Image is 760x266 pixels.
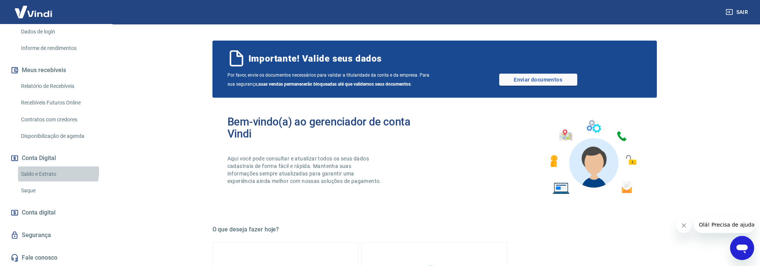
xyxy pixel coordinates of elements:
b: suas vendas permanecerão bloqueadas até que validemos seus documentos [258,82,411,87]
img: Imagem de um avatar masculino com diversos icones exemplificando as funcionalidades do gerenciado... [543,116,642,199]
a: Enviar documentos [499,74,577,86]
a: Dados de login [18,24,103,39]
span: Conta digital [22,207,56,218]
a: Conta digital [9,204,103,221]
p: Aqui você pode consultar e atualizar todos os seus dados cadastrais de forma fácil e rápida. Mant... [227,155,383,185]
a: Informe de rendimentos [18,41,103,56]
iframe: Botão para abrir a janela de mensagens [730,236,754,260]
iframe: Fechar mensagem [676,218,691,233]
a: Segurança [9,227,103,243]
a: Fale conosco [9,249,103,266]
span: Importante! Valide seus dados [248,53,382,65]
a: Saldo e Extrato [18,166,103,182]
a: Saque [18,183,103,198]
span: Por favor, envie os documentos necessários para validar a titularidade da conta e da empresa. Par... [227,71,435,89]
a: Disponibilização de agenda [18,128,103,144]
button: Sair [724,5,751,19]
img: Vindi [9,0,58,23]
h5: O que deseja fazer hoje? [212,226,657,233]
a: Contratos com credores [18,112,103,127]
a: Recebíveis Futuros Online [18,95,103,110]
button: Meus recebíveis [9,62,103,79]
h2: Bem-vindo(a) ao gerenciador de conta Vindi [227,116,435,140]
span: Olá! Precisa de ajuda? [5,5,63,11]
button: Conta Digital [9,150,103,166]
iframe: Mensagem da empresa [694,216,754,233]
a: Relatório de Recebíveis [18,79,103,94]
